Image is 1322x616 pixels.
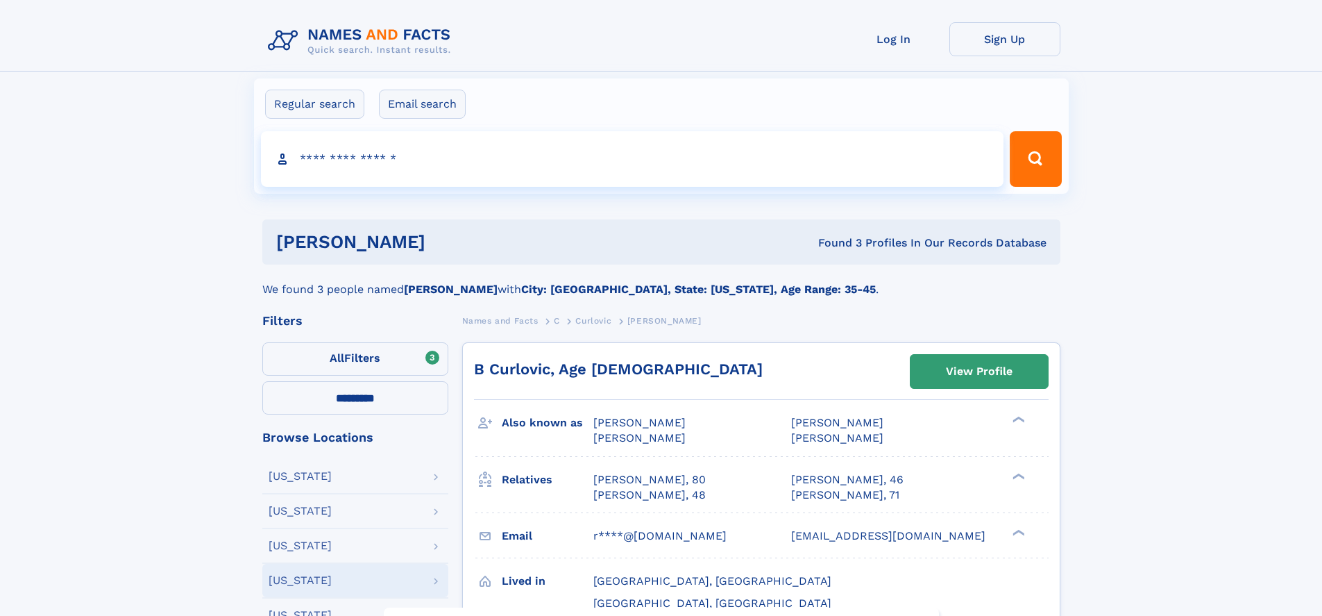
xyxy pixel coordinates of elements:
[946,356,1012,388] div: View Profile
[1009,415,1026,424] div: ❯
[262,22,462,60] img: Logo Names and Facts
[791,431,883,444] span: [PERSON_NAME]
[521,283,876,296] b: City: [GEOGRAPHIC_DATA], State: [US_STATE], Age Range: 35-45
[622,235,1046,251] div: Found 3 Profiles In Our Records Database
[262,342,448,376] label: Filters
[269,506,332,517] div: [US_STATE]
[404,283,498,296] b: [PERSON_NAME]
[262,431,448,444] div: Browse Locations
[910,355,1048,388] a: View Profile
[502,524,593,548] h3: Email
[554,316,560,326] span: C
[593,431,686,444] span: [PERSON_NAME]
[791,529,985,542] span: [EMAIL_ADDRESS][DOMAIN_NAME]
[1009,472,1026,481] div: ❯
[462,312,539,329] a: Names and Facts
[593,597,831,610] span: [GEOGRAPHIC_DATA], [GEOGRAPHIC_DATA]
[502,468,593,492] h3: Relatives
[627,316,702,326] span: [PERSON_NAME]
[838,22,949,56] a: Log In
[593,488,706,503] a: [PERSON_NAME], 48
[554,312,560,329] a: C
[791,416,883,429] span: [PERSON_NAME]
[379,90,466,119] label: Email search
[791,488,899,503] a: [PERSON_NAME], 71
[269,540,332,551] div: [US_STATE]
[575,316,611,326] span: Curlovic
[330,351,344,365] span: All
[502,569,593,593] h3: Lived in
[262,315,448,327] div: Filters
[949,22,1060,56] a: Sign Up
[593,416,686,429] span: [PERSON_NAME]
[269,471,332,482] div: [US_STATE]
[1009,528,1026,537] div: ❯
[269,575,332,586] div: [US_STATE]
[593,574,831,588] span: [GEOGRAPHIC_DATA], [GEOGRAPHIC_DATA]
[791,472,904,488] a: [PERSON_NAME], 46
[265,90,364,119] label: Regular search
[276,233,622,251] h1: [PERSON_NAME]
[261,131,1004,187] input: search input
[593,472,706,488] a: [PERSON_NAME], 80
[575,312,611,329] a: Curlovic
[262,265,1060,298] div: We found 3 people named with .
[502,411,593,435] h3: Also known as
[1010,131,1061,187] button: Search Button
[474,360,763,378] a: B Curlovic, Age [DEMOGRAPHIC_DATA]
